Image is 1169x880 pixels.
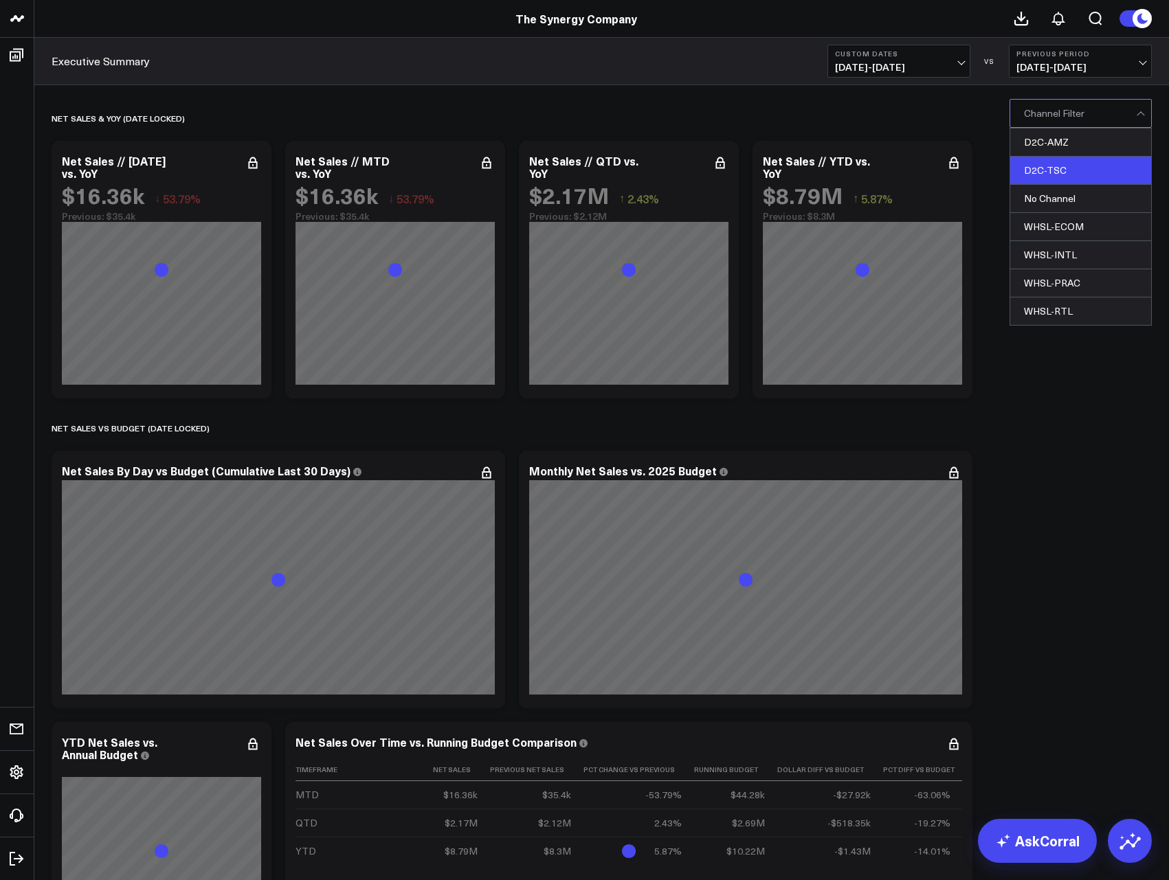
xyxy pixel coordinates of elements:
div: No Channel [1010,185,1151,213]
div: Net Sales // QTD vs. YoY [529,153,638,181]
div: QTD [296,816,318,830]
div: -14.01% [914,844,950,858]
div: $10.22M [726,844,765,858]
a: AskCorral [978,819,1097,863]
div: Net Sales // [DATE] vs. YoY [62,153,166,181]
div: $2.17M [529,183,609,207]
div: Monthly Net Sales vs. 2025 Budget [529,463,717,478]
div: $16.36k [296,183,378,207]
div: Net Sales // YTD vs. YoY [763,153,870,181]
th: Net Sales [433,758,490,781]
span: [DATE] - [DATE] [835,62,963,73]
div: Previous: $2.12M [529,211,728,222]
div: D2C-AMZ [1010,128,1151,157]
div: $35.4k [542,788,571,802]
b: Custom Dates [835,49,963,58]
th: Dollar Diff Vs Budget [777,758,883,781]
div: Net Sales Over Time vs. Running Budget Comparison [296,734,577,749]
span: 2.43% [627,191,659,206]
div: 5.87% [654,844,682,858]
div: WHSL-RTL [1010,297,1151,325]
div: $2.12M [538,816,571,830]
div: $16.36k [62,183,144,207]
div: $8.79M [445,844,478,858]
span: 53.79% [397,191,434,206]
div: MTD [296,788,319,802]
span: ↓ [155,190,160,207]
div: Previous: $35.4k [62,211,261,222]
div: -$1.43M [834,844,871,858]
button: Custom Dates[DATE]-[DATE] [827,45,970,78]
div: 2.43% [654,816,682,830]
div: $2.69M [732,816,765,830]
div: -63.06% [914,788,950,802]
div: YTD Net Sales vs. Annual Budget [62,734,157,762]
div: YTD [296,844,316,858]
div: D2C-TSC [1010,157,1151,185]
span: ↑ [853,190,858,207]
div: $8.79M [763,183,843,207]
span: ↑ [619,190,625,207]
div: WHSL-PRAC [1010,269,1151,297]
div: -$27.92k [833,788,871,802]
div: -19.27% [914,816,950,830]
th: Timeframe [296,758,433,781]
a: Executive Summary [52,54,150,69]
div: WHSL-INTL [1010,241,1151,269]
span: ↓ [388,190,394,207]
div: -53.79% [645,788,682,802]
div: VS [977,57,1002,65]
div: $8.3M [544,844,571,858]
span: 53.79% [163,191,201,206]
div: WHSL-ECOM [1010,213,1151,241]
div: net sales & yoy (date locked) [52,102,185,134]
th: Running Budget [694,758,777,781]
div: $16.36k [443,788,478,802]
div: Previous: $35.4k [296,211,495,222]
div: $2.17M [445,816,478,830]
span: 5.87% [861,191,893,206]
th: Pct Diff Vs Budget [883,758,963,781]
div: Previous: $8.3M [763,211,962,222]
th: Previous Net Sales [490,758,583,781]
div: Net Sales By Day vs Budget (Cumulative Last 30 Days) [62,463,350,478]
button: Previous Period[DATE]-[DATE] [1009,45,1152,78]
th: Pct Change Vs Previous [583,758,694,781]
div: Net Sales // MTD vs. YoY [296,153,390,181]
div: -$518.35k [827,816,871,830]
span: [DATE] - [DATE] [1016,62,1144,73]
div: NET SALES vs BUDGET (date locked) [52,412,210,444]
div: $44.28k [731,788,765,802]
b: Previous Period [1016,49,1144,58]
a: The Synergy Company [515,11,637,26]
